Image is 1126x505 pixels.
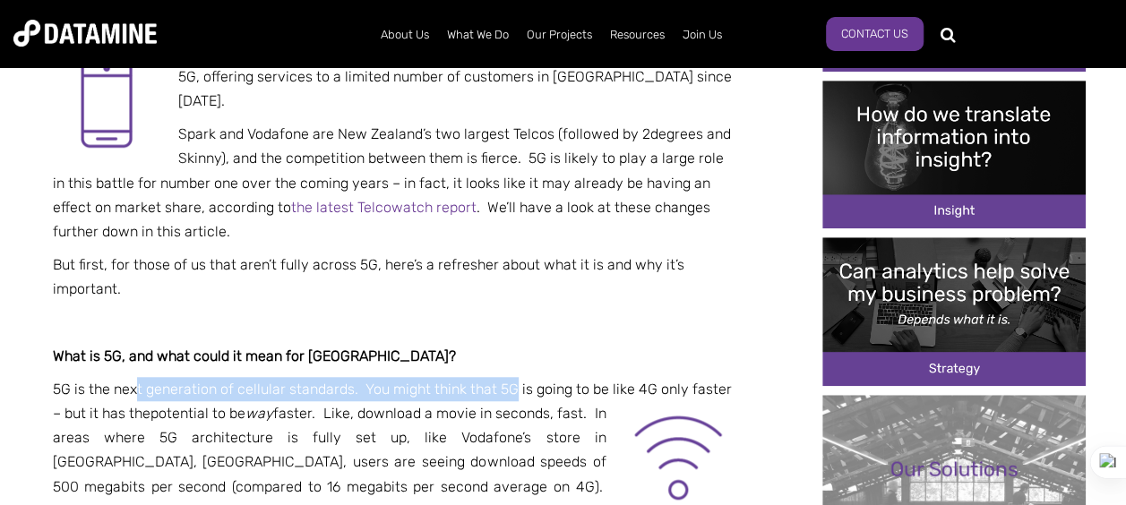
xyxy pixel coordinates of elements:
a: Contact Us [826,17,924,51]
a: the latest Telcowatch report [291,199,477,216]
img: Datamine [13,20,157,47]
img: How do we translate insights cover image [822,81,1086,228]
em: way [245,405,273,422]
p: But first, for those of us that aren’t fully across 5G, here’s a refresher about what it is and w... [53,252,732,301]
a: What We Do [438,12,518,58]
a: Join Us [674,12,731,58]
a: About Us [372,12,438,58]
img: Mobile 2 [53,49,160,157]
a: Resources [601,12,674,58]
strong: What is 5G, and what could it mean for [GEOGRAPHIC_DATA]? [53,347,456,364]
a: Our Projects [518,12,601,58]
img: Can analytics solve my problem [822,237,1086,385]
p: Spark and Vodafone are New Zealand’s two largest Telcos (followed by 2degrees and Skinny), and th... [53,122,732,244]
